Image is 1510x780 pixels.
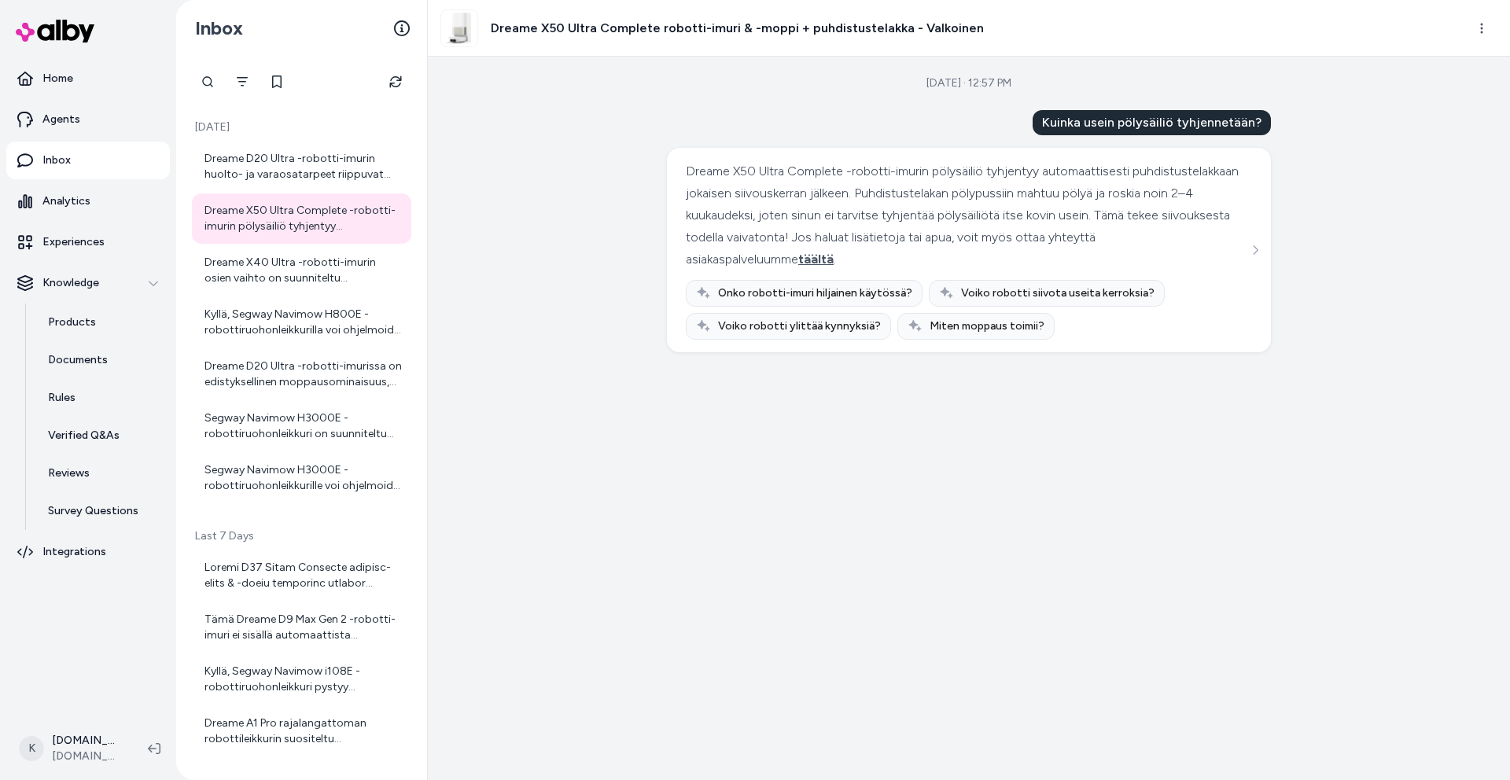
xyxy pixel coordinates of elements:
div: [DATE] · 12:57 PM [926,75,1011,91]
p: Verified Q&As [48,428,120,443]
span: Voiko robotti ylittää kynnyksiä? [718,318,881,334]
a: Products [32,304,170,341]
button: Refresh [380,66,411,97]
p: [DOMAIN_NAME] Shopify [52,733,123,749]
a: Loremi D37 Sitam Consecte adipisc-elits & -doeiu temporinc utlabor etdoloremag aliquae adminim: -... [192,550,411,601]
button: Knowledge [6,264,170,302]
span: Miten moppaus toimii? [930,318,1044,334]
p: Agents [42,112,80,127]
span: K [19,736,44,761]
span: Onko robotti-imuri hiljainen käytössä? [718,285,912,301]
a: Reviews [32,454,170,492]
p: Documents [48,352,108,368]
a: Home [6,60,170,97]
div: Kyllä, Segway Navimow i108E -robottiruohonleikkuri pystyy leikkaamaan useita erillisiä leikkuualu... [204,664,402,695]
p: Knowledge [42,275,99,291]
span: [DOMAIN_NAME] [52,749,123,764]
a: Dreame D20 Ultra -robotti-imurissa on edistyksellinen moppausominaisuus, joka toimii automaattise... [192,349,411,399]
a: Analytics [6,182,170,220]
a: Rules [32,379,170,417]
button: See more [1246,241,1265,259]
p: Survey Questions [48,503,138,519]
div: Kyllä, Segway Navimow H800E -robottiruohonleikkurilla voi ohjelmoida useita erillisiä leikkuualue... [204,307,402,338]
div: Tämä Dreame D9 Max Gen 2 -robotti-imuri ei sisällä automaattista tyhjennystoimintoa, eli se ei ty... [204,612,402,643]
a: Kyllä, Segway Navimow H800E -robottiruohonleikkurilla voi ohjelmoida useita erillisiä leikkuualue... [192,297,411,348]
a: Documents [32,341,170,379]
div: Dreame X40 Ultra -robotti-imurin osien vaihto on suunniteltu käyttäjäystävälliseksi, ja kuluvien ... [204,255,402,286]
span: Voiko robotti siivota useita kerroksia? [961,285,1155,301]
a: Tämä Dreame D9 Max Gen 2 -robotti-imuri ei sisällä automaattista tyhjennystoimintoa, eli se ei ty... [192,602,411,653]
a: Kyllä, Segway Navimow i108E -robottiruohonleikkuri pystyy leikkaamaan useita erillisiä leikkuualu... [192,654,411,705]
a: Agents [6,101,170,138]
a: Dreame A1 Pro rajalangattoman robottileikkurin suositeltu enimmäisleikkuuala on noin 2000 neliöme... [192,706,411,756]
p: Products [48,315,96,330]
a: Integrations [6,533,170,571]
button: Filter [226,66,258,97]
div: Kuinka usein pölysäiliö tyhjennetään? [1033,110,1271,135]
h3: Dreame X50 Ultra Complete robotti-imuri & -moppi + puhdistustelakka - Valkoinen [491,19,984,38]
a: Experiences [6,223,170,261]
button: K[DOMAIN_NAME] Shopify[DOMAIN_NAME] [9,723,135,774]
div: Loremi D37 Sitam Consecte adipisc-elits & -doeiu temporinc utlabor etdoloremag aliquae adminim: -... [204,560,402,591]
a: Dreame X50 Ultra Complete -robotti-imurin pölysäiliö tyhjentyy automaattisesti puhdistustelakkaan... [192,193,411,244]
img: alby Logo [16,20,94,42]
div: Dreame X50 Ultra Complete -robotti-imurin pölysäiliö tyhjentyy automaattisesti puhdistustelakkaan... [686,160,1248,270]
div: Segway Navimow H3000E -robottiruohonleikkuri on suunniteltu turvalliseksi käyttää myös lapsien ja... [204,410,402,442]
div: Dreame A1 Pro rajalangattoman robottileikkurin suositeltu enimmäisleikkuuala on noin 2000 neliöme... [204,716,402,747]
p: Reviews [48,465,90,481]
a: Survey Questions [32,492,170,530]
p: Rules [48,390,75,406]
div: Segway Navimow H3000E -robottiruohonleikkurille voi ohjelmoida useita erillisiä leikkuualueita. J... [204,462,402,494]
p: [DATE] [192,120,411,135]
p: Last 7 Days [192,528,411,544]
h2: Inbox [195,17,243,40]
a: Segway Navimow H3000E -robottiruohonleikkurille voi ohjelmoida useita erillisiä leikkuualueita. J... [192,453,411,503]
p: Analytics [42,193,90,209]
p: Home [42,71,73,86]
a: Inbox [6,142,170,179]
span: täältä [798,252,834,267]
div: Dreame D20 Ultra -robotti-imurissa on edistyksellinen moppausominaisuus, joka toimii automaattise... [204,359,402,390]
a: Dreame D20 Ultra -robotti-imurin huolto- ja varaosatarpeet riippuvat käytöstä ja ympäristöstä, mu... [192,142,411,192]
a: Segway Navimow H3000E -robottiruohonleikkuri on suunniteltu turvalliseksi käyttää myös lapsien ja... [192,401,411,451]
div: Dreame D20 Ultra -robotti-imurin huolto- ja varaosatarpeet riippuvat käytöstä ja ympäristöstä, mu... [204,151,402,182]
p: Inbox [42,153,71,168]
img: Dreame_X50_Ultra_Complete_side_1_1.jpg [441,10,477,46]
p: Experiences [42,234,105,250]
a: Verified Q&As [32,417,170,454]
a: Dreame X40 Ultra -robotti-imurin osien vaihto on suunniteltu käyttäjäystävälliseksi, ja kuluvien ... [192,245,411,296]
div: Dreame X50 Ultra Complete -robotti-imurin pölysäiliö tyhjentyy automaattisesti puhdistustelakkaan... [204,203,402,234]
p: Integrations [42,544,106,560]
